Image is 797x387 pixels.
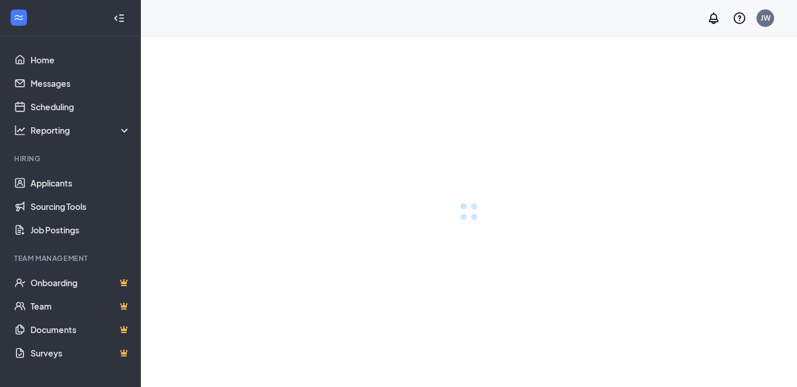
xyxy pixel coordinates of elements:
a: TeamCrown [31,294,131,318]
a: Applicants [31,171,131,195]
div: Reporting [31,124,131,136]
div: JW [761,13,771,23]
a: DocumentsCrown [31,318,131,341]
div: Team Management [14,253,129,263]
svg: WorkstreamLogo [13,12,25,23]
a: OnboardingCrown [31,271,131,294]
a: Scheduling [31,95,131,118]
svg: Collapse [113,12,125,24]
a: SurveysCrown [31,341,131,365]
a: Messages [31,72,131,95]
a: Home [31,48,131,72]
svg: QuestionInfo [732,11,747,25]
a: Sourcing Tools [31,195,131,218]
div: Hiring [14,154,129,164]
svg: Notifications [707,11,721,25]
svg: Analysis [14,124,26,136]
a: Job Postings [31,218,131,242]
